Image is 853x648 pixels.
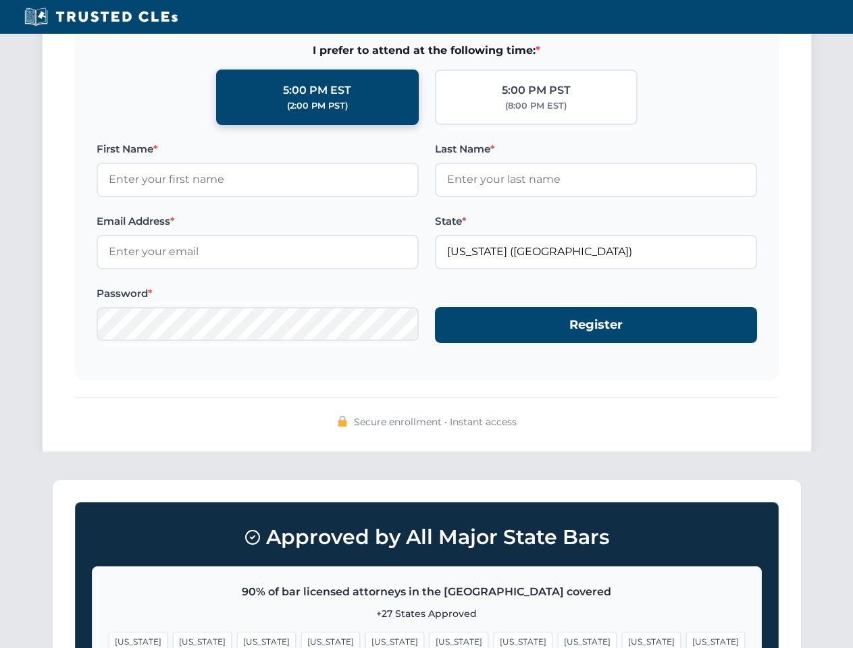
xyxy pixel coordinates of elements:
[109,583,745,601] p: 90% of bar licensed attorneys in the [GEOGRAPHIC_DATA] covered
[97,42,757,59] span: I prefer to attend at the following time:
[435,307,757,343] button: Register
[435,163,757,196] input: Enter your last name
[337,416,348,427] img: 🔒
[287,99,348,113] div: (2:00 PM PST)
[97,141,419,157] label: First Name
[92,519,762,556] h3: Approved by All Major State Bars
[435,213,757,230] label: State
[97,213,419,230] label: Email Address
[20,7,182,27] img: Trusted CLEs
[435,235,757,269] input: Florida (FL)
[97,235,419,269] input: Enter your email
[109,606,745,621] p: +27 States Approved
[435,141,757,157] label: Last Name
[502,82,571,99] div: 5:00 PM PST
[354,414,517,429] span: Secure enrollment • Instant access
[97,286,419,302] label: Password
[505,99,567,113] div: (8:00 PM EST)
[283,82,351,99] div: 5:00 PM EST
[97,163,419,196] input: Enter your first name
